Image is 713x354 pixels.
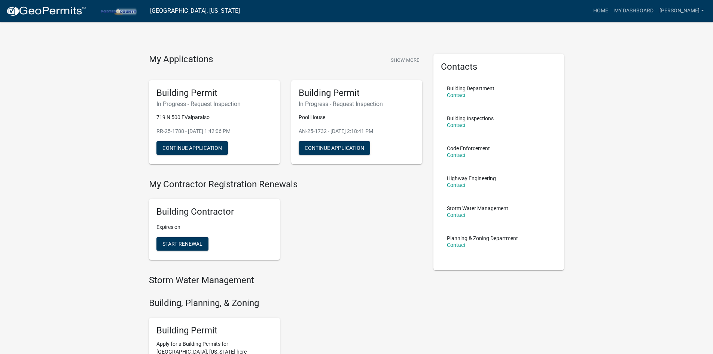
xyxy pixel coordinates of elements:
[149,179,422,266] wm-registration-list-section: My Contractor Registration Renewals
[156,223,272,231] p: Expires on
[156,100,272,108] h6: In Progress - Request Inspection
[156,237,208,251] button: Start Renewal
[299,141,370,155] button: Continue Application
[299,88,415,99] h5: Building Permit
[447,146,490,151] p: Code Enforcement
[447,176,496,181] p: Highway Engineering
[447,236,518,241] p: Planning & Zoning Department
[149,54,213,65] h4: My Applications
[299,127,415,135] p: AN-25-1732 - [DATE] 2:18:41 PM
[447,242,466,248] a: Contact
[156,88,272,99] h5: Building Permit
[156,141,228,155] button: Continue Application
[156,325,272,336] h5: Building Permit
[156,114,272,121] p: 719 N 500 EValparaiso
[150,4,240,17] a: [GEOGRAPHIC_DATA], [US_STATE]
[92,6,144,16] img: Porter County, Indiana
[156,127,272,135] p: RR-25-1788 - [DATE] 1:42:06 PM
[447,206,508,211] p: Storm Water Management
[447,152,466,158] a: Contact
[162,241,202,247] span: Start Renewal
[447,116,494,121] p: Building Inspections
[590,4,611,18] a: Home
[149,179,422,190] h4: My Contractor Registration Renewals
[447,86,494,91] p: Building Department
[611,4,656,18] a: My Dashboard
[656,4,707,18] a: [PERSON_NAME]
[299,100,415,108] h6: In Progress - Request Inspection
[447,182,466,188] a: Contact
[447,92,466,98] a: Contact
[149,298,422,309] h4: Building, Planning, & Zoning
[447,212,466,218] a: Contact
[156,206,272,217] h5: Building Contractor
[441,61,557,72] h5: Contacts
[299,114,415,121] p: Pool House
[388,54,422,66] button: Show More
[447,122,466,128] a: Contact
[149,275,422,286] h4: Storm Water Management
